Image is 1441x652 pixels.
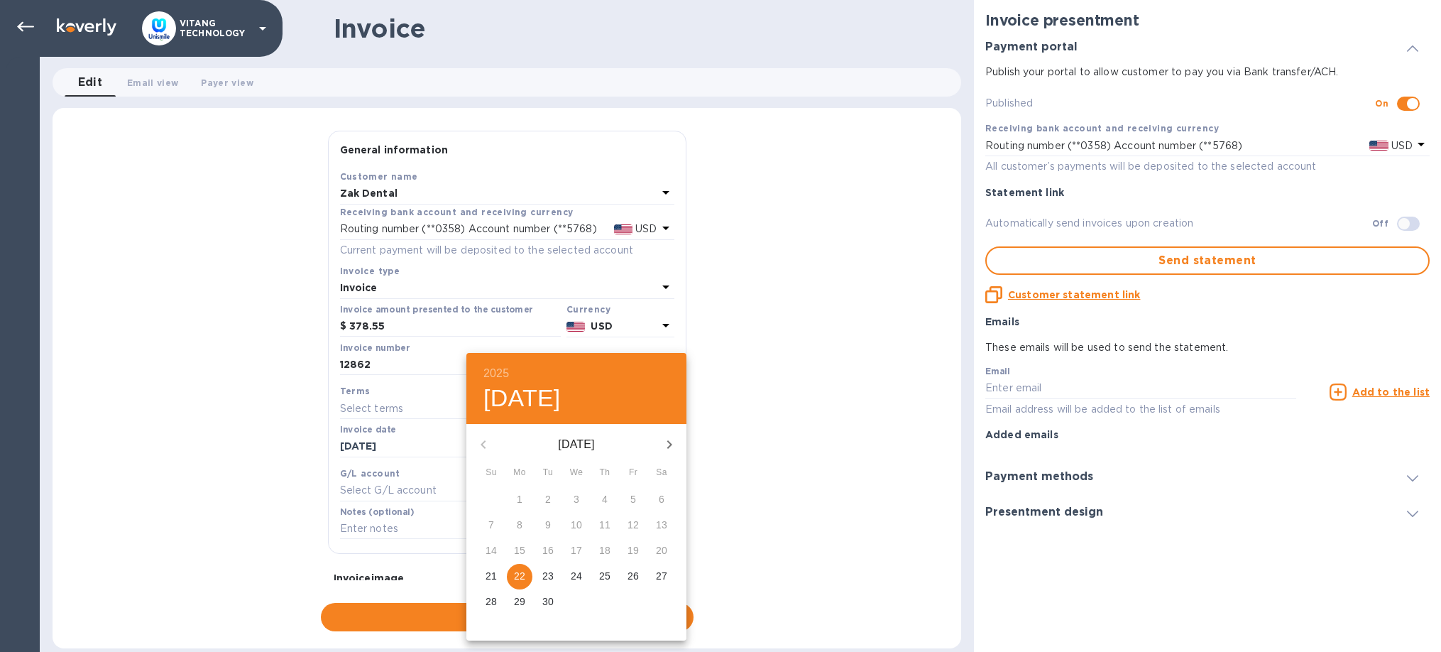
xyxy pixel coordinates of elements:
[486,594,497,609] p: 28
[507,589,532,615] button: 29
[535,466,561,480] span: Tu
[542,594,554,609] p: 30
[620,564,646,589] button: 26
[535,564,561,589] button: 23
[486,569,497,583] p: 21
[628,569,639,583] p: 26
[514,594,525,609] p: 29
[514,569,525,583] p: 22
[483,364,509,384] button: 2025
[500,436,652,453] p: [DATE]
[478,466,504,480] span: Su
[507,466,532,480] span: Mo
[592,466,618,480] span: Th
[620,466,646,480] span: Fr
[592,564,618,589] button: 25
[478,589,504,615] button: 28
[649,466,674,480] span: Sa
[483,384,561,413] button: [DATE]
[507,564,532,589] button: 22
[571,569,582,583] p: 24
[656,569,667,583] p: 27
[564,564,589,589] button: 24
[542,569,554,583] p: 23
[599,569,610,583] p: 25
[535,589,561,615] button: 30
[478,564,504,589] button: 21
[564,466,589,480] span: We
[649,564,674,589] button: 27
